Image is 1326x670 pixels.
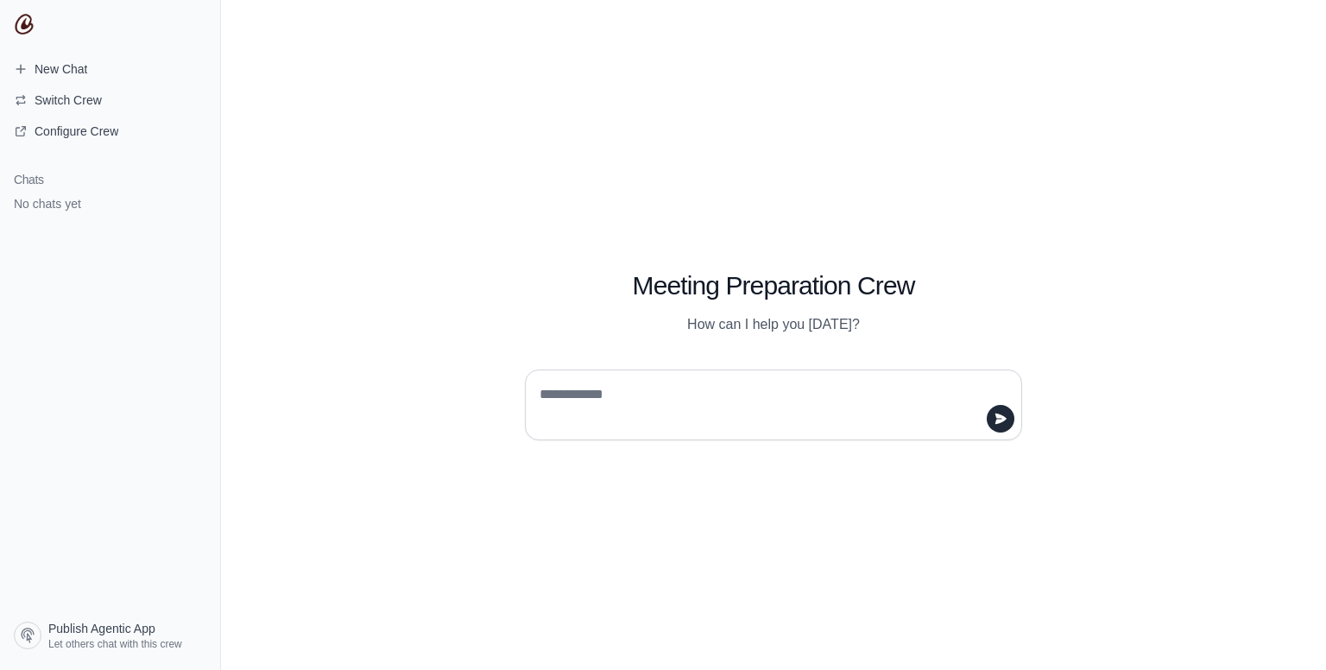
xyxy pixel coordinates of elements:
span: Let others chat with this crew [48,637,182,651]
span: Configure Crew [35,123,118,140]
span: Switch Crew [35,92,102,109]
button: Switch Crew [7,86,213,114]
h1: Meeting Preparation Crew [525,270,1022,301]
span: Publish Agentic App [48,620,155,637]
img: CrewAI Logo [14,14,35,35]
a: Publish Agentic App Let others chat with this crew [7,615,213,656]
span: New Chat [35,60,87,78]
p: How can I help you [DATE]? [525,314,1022,335]
a: Configure Crew [7,117,213,145]
a: New Chat [7,55,213,83]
